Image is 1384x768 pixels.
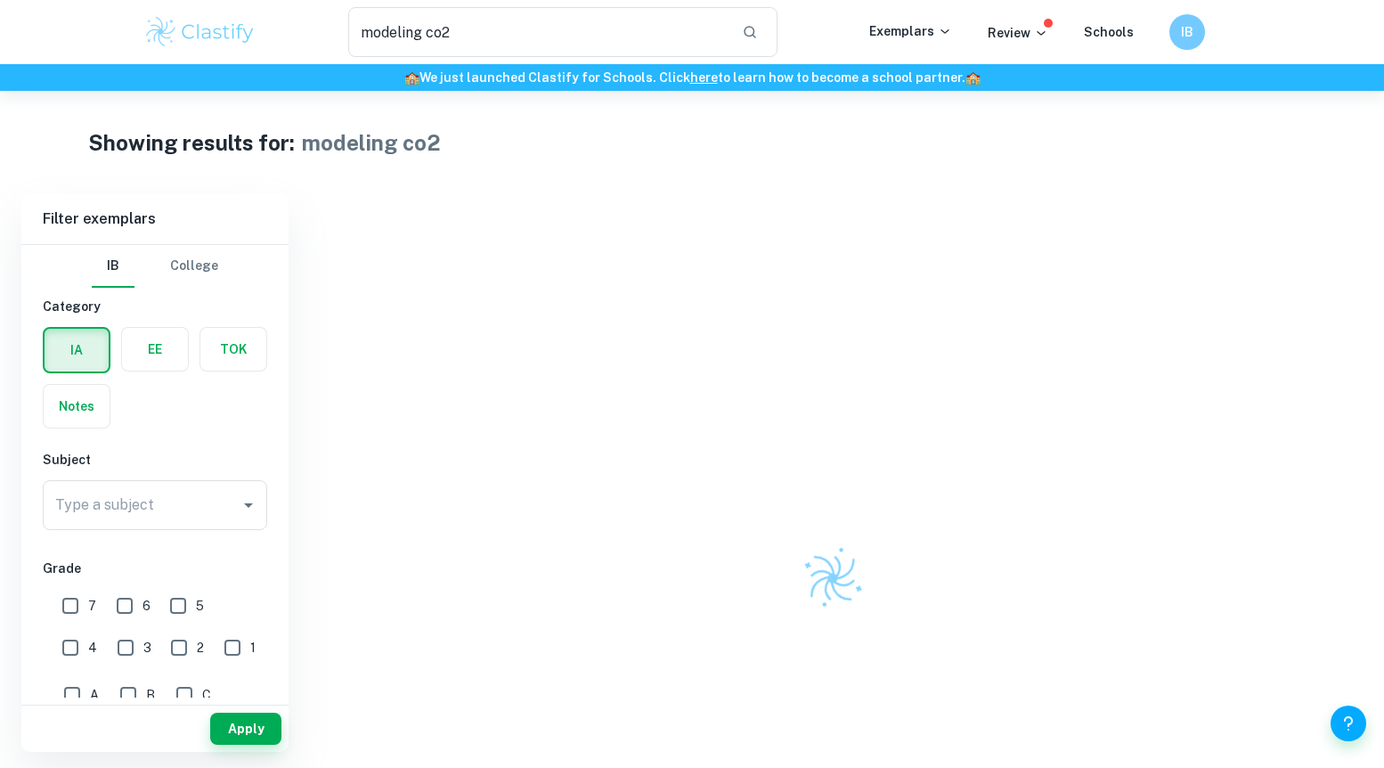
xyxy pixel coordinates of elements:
[92,245,134,288] button: IB
[404,70,419,85] span: 🏫
[44,385,110,428] button: Notes
[236,493,261,518] button: Open
[88,127,295,159] h1: Showing results for:
[146,685,155,705] span: B
[4,68,1380,87] h6: We just launched Clastify for Schools. Click to learn how to become a school partner.
[1331,706,1366,741] button: Help and Feedback
[170,245,218,288] button: College
[88,596,96,616] span: 7
[92,245,218,288] div: Filter type choice
[202,685,211,705] span: C
[45,329,109,372] button: IA
[988,23,1048,43] p: Review
[210,713,281,745] button: Apply
[90,685,99,705] span: A
[143,638,151,658] span: 3
[21,194,289,244] h6: Filter exemplars
[200,328,266,371] button: TOK
[250,638,256,658] span: 1
[43,559,267,578] h6: Grade
[302,127,441,159] h1: modeling co2
[348,7,728,57] input: Search for any exemplars...
[43,297,267,316] h6: Category
[1177,22,1198,42] h6: IB
[143,14,256,50] img: Clastify logo
[196,596,204,616] span: 5
[197,638,204,658] span: 2
[122,328,188,371] button: EE
[1169,14,1205,50] button: IB
[1084,25,1134,39] a: Schools
[792,537,875,620] img: Clastify logo
[88,638,97,658] span: 4
[690,70,718,85] a: here
[869,21,952,41] p: Exemplars
[43,450,267,470] h6: Subject
[965,70,981,85] span: 🏫
[142,596,151,616] span: 6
